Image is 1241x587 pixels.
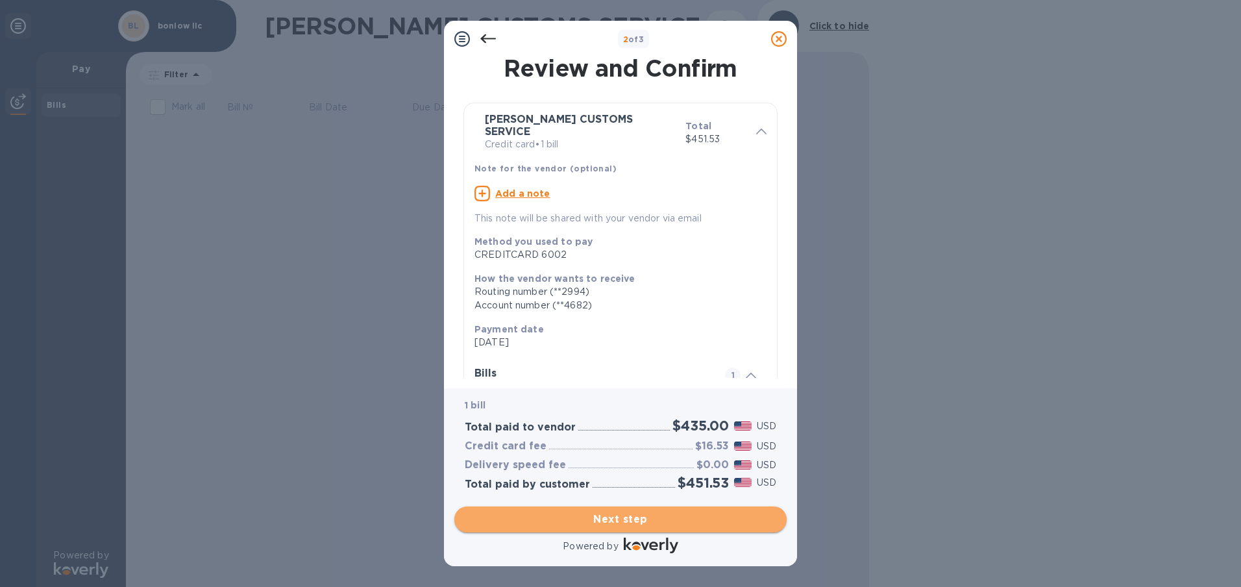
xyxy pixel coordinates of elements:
[623,34,645,44] b: of 3
[623,34,628,44] span: 2
[734,478,752,487] img: USD
[461,55,780,82] h1: Review and Confirm
[734,442,752,451] img: USD
[465,440,547,453] h3: Credit card fee
[734,421,752,431] img: USD
[696,459,729,471] h3: $0.00
[678,475,729,491] h2: $451.53
[757,440,776,453] p: USD
[474,285,756,299] div: Routing number (**2994)
[474,273,635,284] b: How the vendor wants to receive
[757,419,776,433] p: USD
[474,164,617,173] b: Note for the vendor (optional)
[474,336,756,349] p: [DATE]
[474,212,767,225] p: This note will be shared with your vendor via email
[474,114,767,225] div: [PERSON_NAME] CUSTOMS SERVICECredit card•1 billTotal$451.53Note for the vendor (optional)Add a no...
[485,138,675,151] p: Credit card • 1 bill
[495,188,550,199] u: Add a note
[465,512,776,527] span: Next step
[695,440,729,453] h3: $16.53
[474,324,544,334] b: Payment date
[757,458,776,472] p: USD
[465,400,485,410] b: 1 bill
[465,421,576,434] h3: Total paid to vendor
[725,368,741,383] span: 1
[474,299,756,312] div: Account number (**4682)
[757,476,776,490] p: USD
[485,113,633,138] b: [PERSON_NAME] CUSTOMS SERVICE
[685,121,711,131] b: Total
[454,506,787,532] button: Next step
[624,538,678,553] img: Logo
[685,132,746,146] p: $451.53
[465,479,590,491] h3: Total paid by customer
[465,459,566,471] h3: Delivery speed fee
[563,540,618,553] p: Powered by
[474,368,709,380] h3: Bills
[474,236,593,247] b: Method you used to pay
[672,418,729,434] h2: $435.00
[474,248,756,262] div: CREDITCARD 6002
[734,460,752,469] img: USD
